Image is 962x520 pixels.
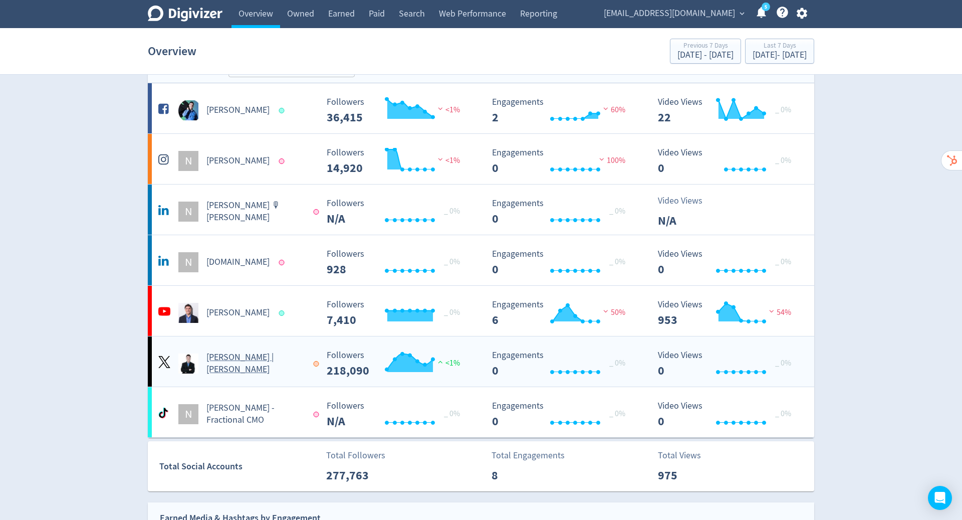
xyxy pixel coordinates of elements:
img: negative-performance.svg [601,105,611,112]
svg: Engagements 0 [487,401,637,428]
span: _ 0% [775,257,791,267]
img: negative-performance.svg [767,307,777,315]
img: positive-performance.svg [435,358,445,366]
span: Data last synced: 3 Mar 2024, 3:01am (AEDT) [313,412,322,417]
div: N [178,404,198,424]
h5: [PERSON_NAME] [206,155,270,167]
a: Neal Schaffer undefined[PERSON_NAME] Followers 36,415 Followers 36,415 <1% Engagements 2 Engageme... [148,83,814,133]
h5: [DOMAIN_NAME] [206,256,270,268]
svg: Followers 7,410 [322,300,472,326]
svg: Engagements 0 [487,199,637,225]
span: _ 0% [609,409,625,419]
span: Data last synced: 20 Apr 2023, 8:02pm (AEST) [313,361,322,367]
svg: Video Views 22 [653,97,803,124]
span: _ 0% [775,409,791,419]
span: _ 0% [609,358,625,368]
svg: Engagements 0 [487,249,637,276]
img: Neal Schaffer undefined [178,303,198,323]
a: 5 [762,3,770,11]
span: <1% [435,155,460,165]
div: N [178,252,198,272]
a: N[PERSON_NAME] 🎙 [PERSON_NAME] Followers N/A Followers N/A _ 0% Engagements 0 Engagements 0 _ 0%V... [148,185,814,235]
span: _ 0% [609,206,625,216]
span: _ 0% [444,307,460,317]
a: Neal Schaffer undefined[PERSON_NAME] Followers 7,410 Followers 7,410 _ 0% Engagements 6 Engagemen... [148,286,814,336]
svg: Video Views 0 [653,351,803,377]
span: Data last synced: 20 Aug 2025, 1:01am (AEST) [279,310,288,316]
svg: Engagements 2 [487,97,637,124]
p: N/A [658,212,715,230]
div: Open Intercom Messenger [928,486,952,510]
p: 277,763 [326,466,384,484]
span: _ 0% [609,257,625,267]
a: N[DOMAIN_NAME] Followers 928 Followers 928 _ 0% Engagements 0 Engagements 0 _ 0% Video Views 0 Vi... [148,235,814,285]
span: <1% [435,105,460,115]
svg: Video Views 953 [653,300,803,326]
svg: Engagements 0 [487,148,637,175]
div: [DATE] - [DATE] [677,51,734,60]
img: negative-performance.svg [435,155,445,163]
a: Neal Schaffer | ニール・シェーファー undefined[PERSON_NAME] | [PERSON_NAME] Followers 218,090 Followers 218... [148,336,814,387]
button: [EMAIL_ADDRESS][DOMAIN_NAME] [600,6,747,22]
p: Total Views [658,449,715,462]
svg: Followers 36,415 [322,97,472,124]
p: Total Engagements [492,449,565,462]
button: Last 7 Days[DATE]- [DATE] [745,39,814,64]
div: [DATE] - [DATE] [753,51,807,60]
p: 8 [492,466,549,484]
a: N[PERSON_NAME] - Fractional CMO Followers N/A Followers N/A _ 0% Engagements 0 Engagements 0 _ 0%... [148,387,814,437]
img: negative-performance.svg [435,105,445,112]
h5: [PERSON_NAME] [206,104,270,116]
span: _ 0% [775,105,791,115]
h5: [PERSON_NAME] 🎙 [PERSON_NAME] [206,200,304,224]
span: expand_more [738,9,747,18]
p: Video Views [658,194,715,208]
span: _ 0% [444,409,460,419]
div: Previous 7 Days [677,42,734,51]
text: 5 [765,4,767,11]
svg: Followers 14,920 [322,148,472,175]
div: Last 7 Days [753,42,807,51]
h5: [PERSON_NAME] | [PERSON_NAME] [206,352,304,376]
span: 54% [767,307,791,317]
p: Total Followers [326,449,385,462]
span: <1% [435,358,460,368]
div: Total Social Accounts [159,459,319,474]
svg: Engagements 6 [487,300,637,326]
span: 60% [601,105,625,115]
svg: Followers N/A [322,199,472,225]
span: _ 0% [775,155,791,165]
span: _ 0% [444,257,460,267]
span: 50% [601,307,625,317]
span: Data last synced: 27 Oct 2023, 9:01pm (AEDT) [313,209,322,215]
svg: Followers 218,090 [322,351,472,377]
svg: Followers 928 [322,249,472,276]
p: 975 [658,466,715,484]
div: N [178,202,198,222]
img: negative-performance.svg [601,307,611,315]
svg: Engagements 0 [487,351,637,377]
span: Data last synced: 14 Aug 2025, 4:02am (AEST) [279,158,288,164]
button: Previous 7 Days[DATE] - [DATE] [670,39,741,64]
img: negative-performance.svg [597,155,607,163]
a: N[PERSON_NAME] Followers 14,920 Followers 14,920 <1% Engagements 0 Engagements 0 100% Video Views... [148,134,814,184]
svg: Video Views 0 [653,401,803,428]
svg: Video Views 0 [653,249,803,276]
svg: Video Views 0 [653,148,803,175]
img: Neal Schaffer | ニール・シェーファー undefined [178,354,198,374]
div: N [178,151,198,171]
span: [EMAIL_ADDRESS][DOMAIN_NAME] [604,6,735,22]
span: 100% [597,155,625,165]
svg: Followers N/A [322,401,472,428]
h5: [PERSON_NAME] - Fractional CMO [206,402,304,426]
img: Neal Schaffer undefined [178,100,198,120]
span: _ 0% [444,206,460,216]
span: _ 0% [775,358,791,368]
h1: Overview [148,35,196,67]
h5: [PERSON_NAME] [206,307,270,319]
span: Data last synced: 19 Aug 2025, 7:01pm (AEST) [279,108,288,113]
span: Data last synced: 27 Oct 2023, 10:01pm (AEDT) [279,260,288,265]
